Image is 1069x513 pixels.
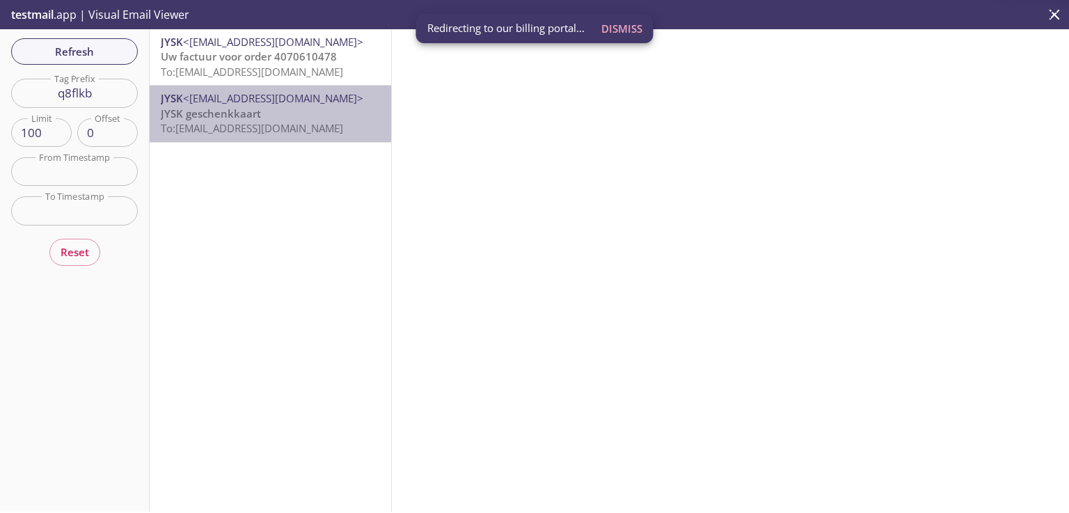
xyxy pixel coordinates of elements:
[183,91,363,105] span: <[EMAIL_ADDRESS][DOMAIN_NAME]>
[150,29,391,143] nav: emails
[11,7,54,22] span: testmail
[161,91,183,105] span: JYSK
[601,19,642,38] span: Dismiss
[61,243,89,261] span: Reset
[11,38,138,65] button: Refresh
[161,65,343,79] span: To: [EMAIL_ADDRESS][DOMAIN_NAME]
[161,121,343,135] span: To: [EMAIL_ADDRESS][DOMAIN_NAME]
[150,29,391,85] div: JYSK<[EMAIL_ADDRESS][DOMAIN_NAME]>Uw factuur voor order 4070610478To:[EMAIL_ADDRESS][DOMAIN_NAME]
[49,239,100,265] button: Reset
[183,35,363,49] span: <[EMAIL_ADDRESS][DOMAIN_NAME]>
[150,86,391,141] div: JYSK<[EMAIL_ADDRESS][DOMAIN_NAME]>JYSK geschenkkaartTo:[EMAIL_ADDRESS][DOMAIN_NAME]
[427,21,585,35] span: Redirecting to our billing portal...
[161,49,337,63] span: Uw factuur voor order 4070610478
[161,35,183,49] span: JYSK
[22,42,127,61] span: Refresh
[161,106,261,120] span: JYSK geschenkkaart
